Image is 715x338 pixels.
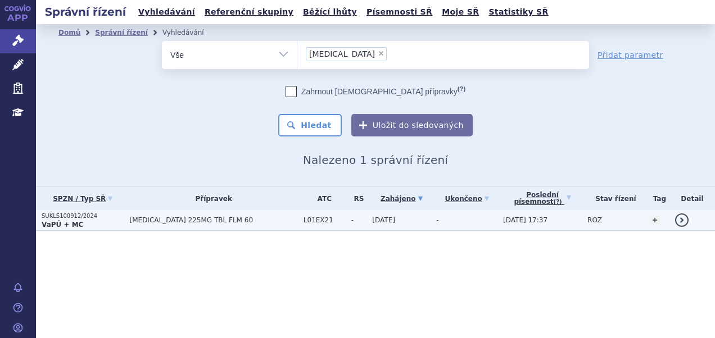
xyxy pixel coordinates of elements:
th: Tag [644,187,669,210]
th: Přípravek [124,187,298,210]
span: - [436,216,438,224]
input: [MEDICAL_DATA] [390,47,396,61]
span: [MEDICAL_DATA] [309,50,375,58]
h2: Správní řízení [36,4,135,20]
span: [DATE] [372,216,395,224]
a: Domů [58,29,80,36]
th: Stav řízení [582,187,644,210]
span: Nalezeno 1 správní řízení [303,153,448,167]
span: L01EX21 [304,216,346,224]
span: [MEDICAL_DATA] 225MG TBL FLM 60 [130,216,298,224]
a: Statistiky SŘ [485,4,551,20]
th: ATC [298,187,346,210]
a: Běžící lhůty [300,4,360,20]
a: detail [675,213,689,227]
p: SUKLS100912/2024 [42,212,124,220]
a: Zahájeno [372,191,431,207]
span: × [378,50,384,57]
strong: VaPÚ + MC [42,221,83,229]
a: Přidat parametr [598,49,663,61]
a: Poslednípísemnost(?) [503,187,582,210]
a: Ukončeno [436,191,497,207]
span: [DATE] 17:37 [503,216,547,224]
button: Hledat [278,114,342,136]
a: Moje SŘ [438,4,482,20]
label: Zahrnout [DEMOGRAPHIC_DATA] přípravky [286,86,465,97]
li: Vyhledávání [162,24,219,41]
th: RS [346,187,367,210]
a: Vyhledávání [135,4,198,20]
th: Detail [669,187,715,210]
a: Písemnosti SŘ [363,4,436,20]
a: Správní řízení [95,29,148,36]
abbr: (?) [554,199,562,205]
a: Referenční skupiny [201,4,297,20]
a: SPZN / Typ SŘ [42,191,124,207]
button: Uložit do sledovaných [351,114,473,136]
span: - [351,216,367,224]
span: ROZ [587,216,602,224]
abbr: (?) [458,85,465,93]
a: + [650,215,660,225]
